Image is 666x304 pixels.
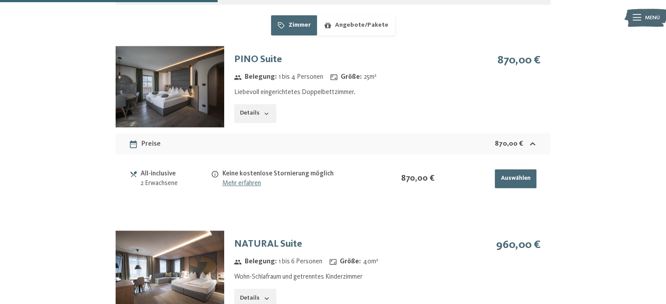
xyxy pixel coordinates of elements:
strong: 870,00 € [401,174,434,183]
strong: 870,00 € [494,140,523,147]
div: Preise [129,139,161,149]
div: Liebevoll eingerichtetes Doppelbettzimmer. [234,88,453,97]
strong: 870,00 € [497,55,541,66]
button: Auswählen [495,169,536,189]
div: 2 Erwachsene [141,179,210,188]
span: 1 bis 4 Personen [278,73,323,82]
strong: Belegung : [234,257,277,266]
button: Details [234,104,276,123]
div: All-inclusive [141,169,210,179]
div: Preise870,00 € [116,133,550,154]
strong: Größe : [330,73,362,82]
span: 25 m² [364,73,377,82]
strong: Belegung : [234,73,277,82]
span: 1 bis 6 Personen [278,257,322,266]
div: Wohn-Schlafraum und getrenntes Kinderzimmer [234,273,453,282]
a: Mehr erfahren [222,180,261,187]
button: Zimmer [271,15,317,35]
strong: 960,00 € [496,240,541,251]
img: mss_renderimg.php [116,46,224,127]
button: Angebote/Pakete [317,15,395,35]
strong: Größe : [329,257,361,266]
h3: NATURAL Suite [234,238,453,251]
span: 40 m² [363,257,378,266]
h3: PINO Suite [234,53,453,66]
div: Keine kostenlose Stornierung möglich [222,169,373,179]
